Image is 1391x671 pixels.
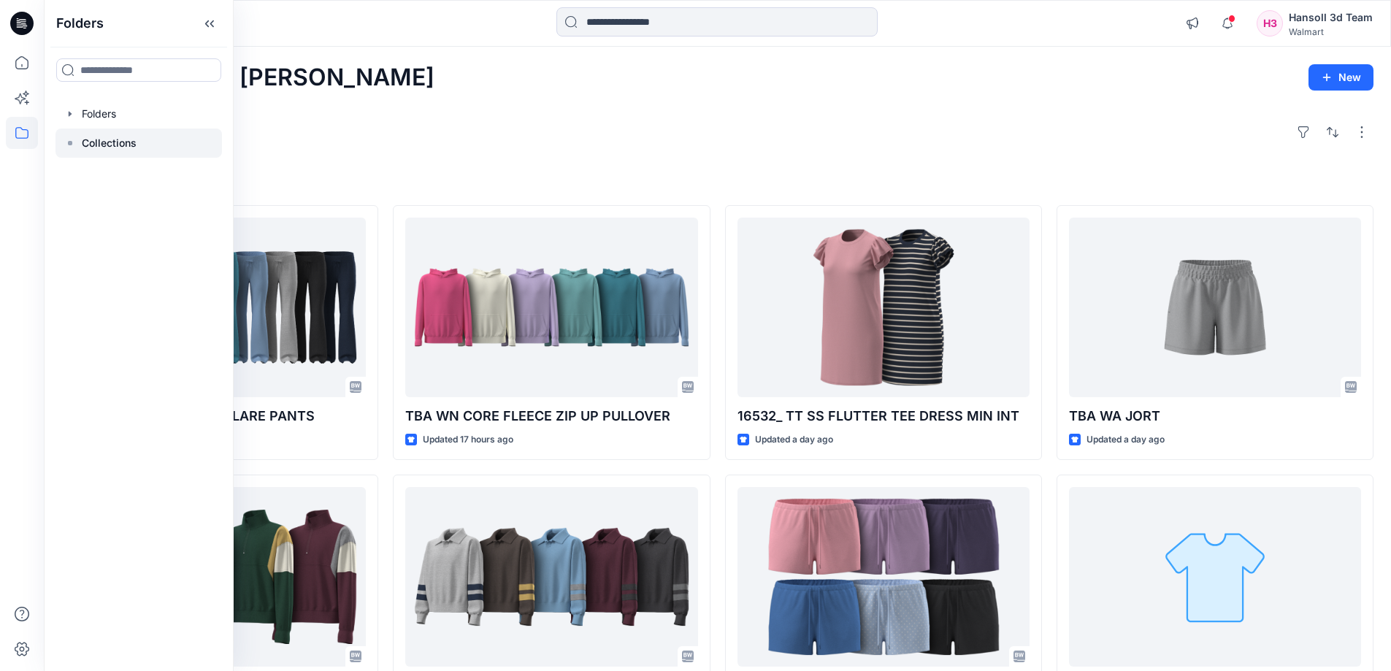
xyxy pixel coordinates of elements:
[1308,64,1373,91] button: New
[1257,10,1283,37] div: H3
[1289,9,1373,26] div: Hansoll 3d Team
[1289,26,1373,37] div: Walmart
[61,64,434,91] h2: Welcome back, [PERSON_NAME]
[82,134,137,152] p: Collections
[1069,406,1361,426] p: TBA WA JORT
[405,487,697,667] a: HQTBA_WA COLLAR SWEATSHIRT
[1069,218,1361,398] a: TBA WA JORT
[405,218,697,398] a: TBA WN CORE FLEECE ZIP UP PULLOVER
[737,487,1030,667] a: DK006_NB SKINNY SHORT
[1069,487,1361,667] a: WN FLEECE QUARTERZIP HOODIE
[755,432,833,448] p: Updated a day ago
[737,406,1030,426] p: 16532_ TT SS FLUTTER TEE DRESS MIN INT
[61,173,1373,191] h4: Styles
[737,218,1030,398] a: 16532_ TT SS FLUTTER TEE DRESS MIN INT
[1087,432,1165,448] p: Updated a day ago
[423,432,513,448] p: Updated 17 hours ago
[405,406,697,426] p: TBA WN CORE FLEECE ZIP UP PULLOVER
